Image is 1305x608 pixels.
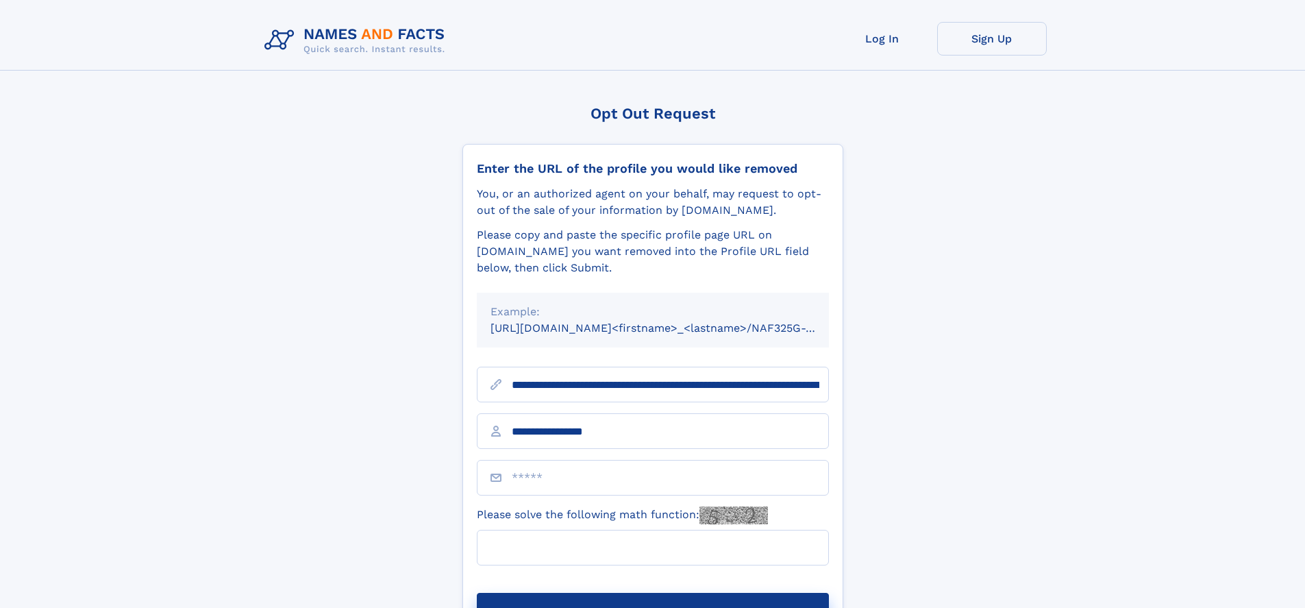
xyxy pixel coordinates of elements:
a: Log In [828,22,937,56]
div: Enter the URL of the profile you would like removed [477,161,829,176]
div: Example: [490,304,815,320]
a: Sign Up [937,22,1047,56]
small: [URL][DOMAIN_NAME]<firstname>_<lastname>/NAF325G-xxxxxxxx [490,321,855,335]
div: You, or an authorized agent on your behalf, may request to opt-out of the sale of your informatio... [477,186,829,219]
img: Logo Names and Facts [259,22,456,59]
label: Please solve the following math function: [477,507,768,524]
div: Please copy and paste the specific profile page URL on [DOMAIN_NAME] you want removed into the Pr... [477,227,829,276]
div: Opt Out Request [462,105,843,122]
